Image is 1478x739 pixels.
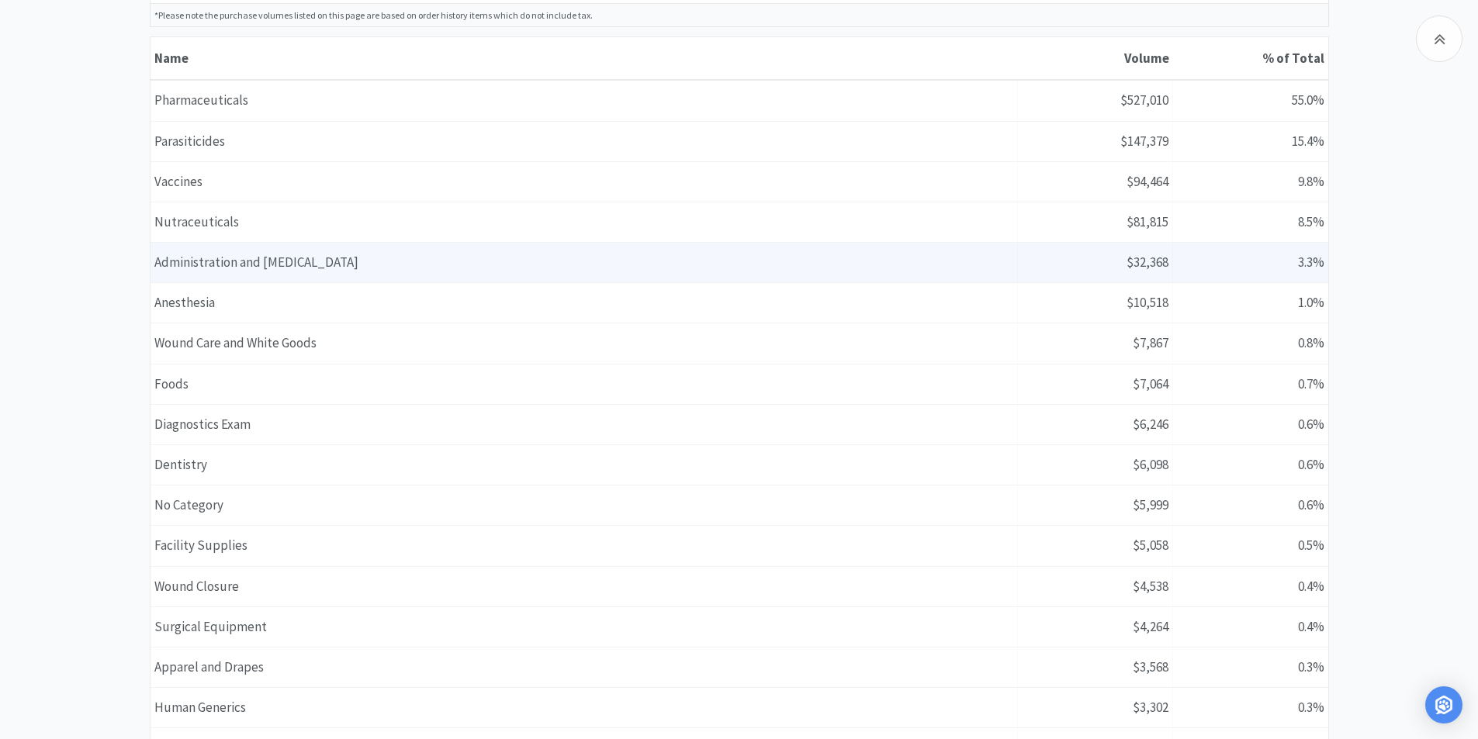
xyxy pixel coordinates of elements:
[1022,50,1169,67] div: Volume
[1173,81,1328,120] div: 55.0%
[151,405,1018,444] div: Diagnostics Exam
[151,526,1018,565] div: Facility Supplies
[151,485,1018,525] div: No Category
[1173,202,1328,242] div: 8.5%
[151,567,1018,606] div: Wound Closure
[1173,162,1328,202] div: 9.8%
[1133,456,1168,473] span: $6,098
[1173,688,1328,727] div: 0.3%
[1173,364,1328,404] div: 0.7%
[1133,699,1168,716] span: $3,302
[1127,213,1168,230] span: $81,815
[1173,243,1328,282] div: 3.3%
[1133,658,1168,675] span: $3,568
[1133,537,1168,554] span: $5,058
[1133,618,1168,635] span: $4,264
[1173,122,1328,161] div: 15.4%
[1127,294,1168,311] span: $10,518
[1173,445,1328,485] div: 0.6%
[151,243,1018,282] div: Administration and [MEDICAL_DATA]
[1173,405,1328,444] div: 0.6%
[154,50,1014,67] div: Name
[1133,334,1168,351] span: $7,867
[1133,416,1168,433] span: $6,246
[1425,686,1462,723] div: Open Intercom Messenger
[1173,485,1328,525] div: 0.6%
[151,202,1018,242] div: Nutraceuticals
[1173,607,1328,647] div: 0.4%
[151,688,1018,727] div: Human Generics
[151,81,1018,120] div: Pharmaceuticals
[1173,647,1328,687] div: 0.3%
[151,647,1018,687] div: Apparel and Drapes
[151,323,1018,363] div: Wound Care and White Goods
[1177,50,1324,67] div: % of Total
[151,283,1018,323] div: Anesthesia
[1133,375,1168,392] span: $7,064
[1173,323,1328,363] div: 0.8%
[151,162,1018,202] div: Vaccines
[1127,254,1168,271] span: $32,368
[1173,567,1328,606] div: 0.4%
[1120,92,1168,109] span: $527,010
[151,607,1018,647] div: Surgical Equipment
[1133,578,1168,595] span: $4,538
[151,364,1018,404] div: Foods
[1173,283,1328,323] div: 1.0%
[151,122,1018,161] div: Parasiticides
[1127,173,1168,190] span: $94,464
[151,445,1018,485] div: Dentistry
[1173,526,1328,565] div: 0.5%
[150,4,1329,27] div: *Please note the purchase volumes listed on this page are based on order history items which do n...
[1133,496,1168,513] span: $5,999
[1120,133,1168,150] span: $147,379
